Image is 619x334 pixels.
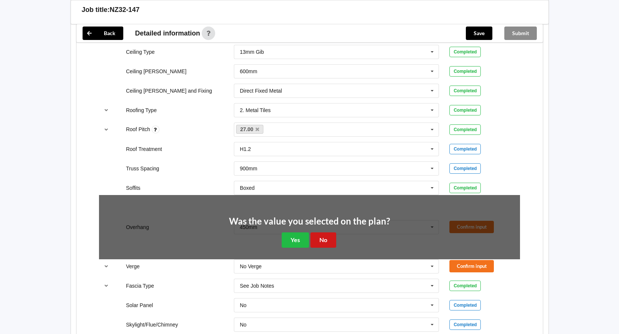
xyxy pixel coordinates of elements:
[110,6,140,14] h3: NZ32-147
[310,232,336,248] button: No
[236,125,264,134] a: 27.00
[449,319,481,330] div: Completed
[449,163,481,174] div: Completed
[449,66,481,77] div: Completed
[83,27,123,40] button: Back
[240,283,274,288] div: See Job Notes
[240,264,261,269] div: No Verge
[449,183,481,193] div: Completed
[449,47,481,57] div: Completed
[240,322,247,327] div: No
[449,300,481,310] div: Completed
[240,108,270,113] div: 2. Metal Tiles
[449,144,481,154] div: Completed
[99,279,114,293] button: reference-toggle
[240,88,282,93] div: Direct Fixed Metal
[449,124,481,135] div: Completed
[126,146,162,152] label: Roof Treatment
[240,185,255,191] div: Boxed
[126,185,140,191] label: Soffits
[126,322,178,328] label: Skylight/Flue/Chimney
[240,303,247,308] div: No
[135,30,200,37] span: Detailed information
[229,216,390,227] h2: Was the value you selected on the plan?
[126,166,159,171] label: Truss Spacing
[240,166,257,171] div: 900mm
[466,27,492,40] button: Save
[99,103,114,117] button: reference-toggle
[240,49,264,55] div: 13mm Gib
[282,232,309,248] button: Yes
[126,126,151,132] label: Roof Pitch
[99,260,114,273] button: reference-toggle
[240,69,257,74] div: 600mm
[126,302,153,308] label: Solar Panel
[99,123,114,136] button: reference-toggle
[126,88,212,94] label: Ceiling [PERSON_NAME] and Fixing
[126,107,157,113] label: Roofing Type
[126,263,140,269] label: Verge
[449,86,481,96] div: Completed
[449,260,494,272] button: Confirm input
[82,6,110,14] h3: Job title:
[240,146,251,152] div: H1.2
[126,49,155,55] label: Ceiling Type
[126,283,154,289] label: Fascia Type
[449,105,481,115] div: Completed
[126,68,186,74] label: Ceiling [PERSON_NAME]
[449,281,481,291] div: Completed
